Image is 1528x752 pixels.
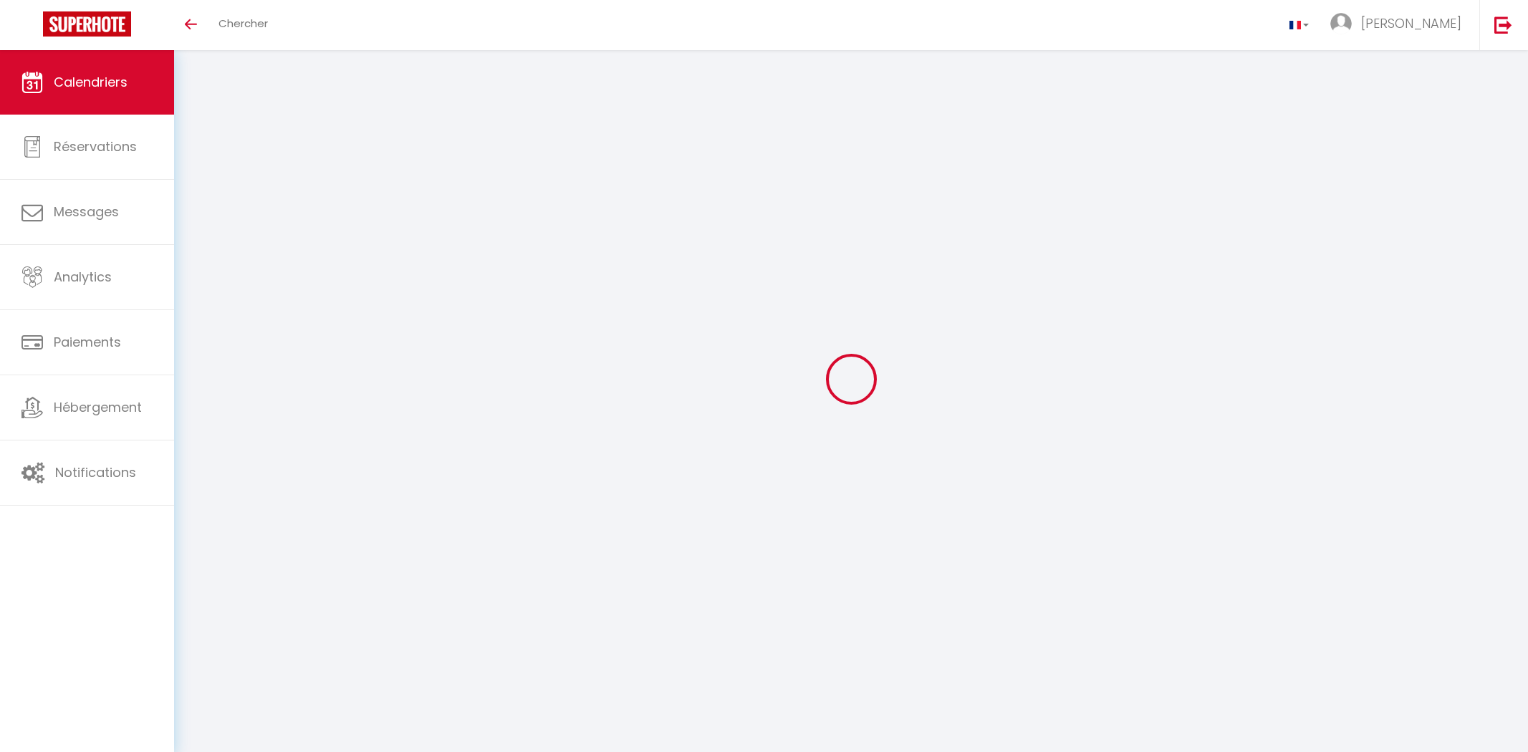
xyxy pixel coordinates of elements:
[54,268,112,286] span: Analytics
[1361,14,1461,32] span: [PERSON_NAME]
[54,73,128,91] span: Calendriers
[43,11,131,37] img: Super Booking
[1494,16,1512,34] img: logout
[54,203,119,221] span: Messages
[54,398,142,416] span: Hébergement
[54,333,121,351] span: Paiements
[54,138,137,155] span: Réservations
[1330,13,1352,34] img: ...
[55,463,136,481] span: Notifications
[218,16,268,31] span: Chercher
